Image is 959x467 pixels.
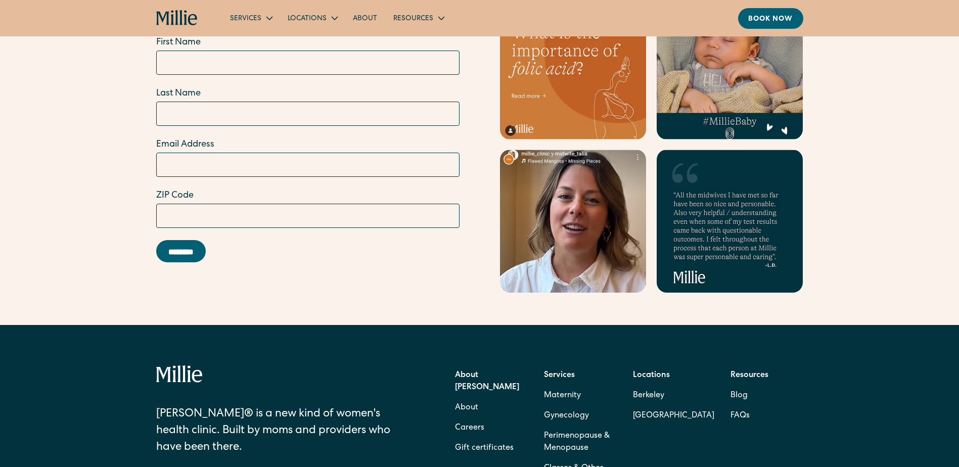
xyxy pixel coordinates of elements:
a: About [455,398,478,418]
label: Email Address [156,138,460,152]
a: Gynecology [544,406,589,426]
div: Locations [288,14,327,24]
a: Gift certificates [455,438,514,458]
label: First Name [156,36,460,50]
div: Book now [748,14,793,25]
div: [PERSON_NAME]® is a new kind of women's health clinic. Built by moms and providers who have been ... [156,406,394,456]
a: Perimenopause & Menopause [544,426,617,458]
div: Resources [393,14,433,24]
a: FAQs [730,406,750,426]
div: Resources [385,10,451,26]
a: home [156,10,198,26]
a: Maternity [544,386,581,406]
a: [GEOGRAPHIC_DATA] [633,406,714,426]
strong: Services [544,371,575,380]
strong: Resources [730,371,768,380]
strong: About [PERSON_NAME] [455,371,519,392]
label: Last Name [156,87,460,101]
a: About [345,10,385,26]
label: ZIP Code [156,189,460,203]
form: Email Form [156,36,460,262]
div: Locations [280,10,345,26]
a: Blog [730,386,748,406]
a: Careers [455,418,484,438]
a: Book now [738,8,803,29]
a: Berkeley [633,386,714,406]
div: Services [230,14,261,24]
div: Services [222,10,280,26]
strong: Locations [633,371,670,380]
